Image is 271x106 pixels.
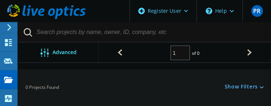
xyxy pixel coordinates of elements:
span: of 0 [192,50,200,56]
span: Advanced [53,49,77,54]
span: 0 Projects Found [26,84,59,90]
a: Show Filters [225,84,264,90]
a: Live Optics Dashboard [7,15,86,20]
span: PR [253,8,260,14]
svg: \n [206,8,212,14]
